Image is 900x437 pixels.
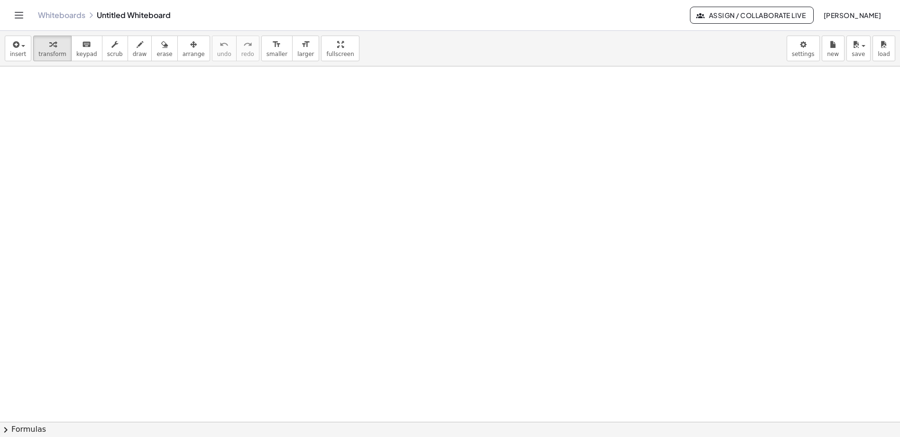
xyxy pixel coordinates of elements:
span: new [827,51,839,57]
button: [PERSON_NAME] [816,7,889,24]
button: fullscreen [321,36,359,61]
span: [PERSON_NAME] [823,11,881,19]
button: save [846,36,871,61]
i: undo [220,39,229,50]
a: Whiteboards [38,10,85,20]
button: new [822,36,845,61]
span: arrange [183,51,205,57]
span: insert [10,51,26,57]
span: transform [38,51,66,57]
button: erase [151,36,177,61]
span: scrub [107,51,123,57]
span: draw [133,51,147,57]
button: transform [33,36,72,61]
button: Toggle navigation [11,8,27,23]
button: draw [128,36,152,61]
button: format_sizesmaller [261,36,293,61]
span: settings [792,51,815,57]
i: format_size [272,39,281,50]
span: load [878,51,890,57]
button: undoundo [212,36,237,61]
span: erase [156,51,172,57]
span: larger [297,51,314,57]
button: format_sizelarger [292,36,319,61]
i: redo [243,39,252,50]
button: keyboardkeypad [71,36,102,61]
button: redoredo [236,36,259,61]
span: Assign / Collaborate Live [698,11,806,19]
button: load [872,36,895,61]
button: Assign / Collaborate Live [690,7,814,24]
span: redo [241,51,254,57]
span: keypad [76,51,97,57]
button: arrange [177,36,210,61]
i: format_size [301,39,310,50]
button: scrub [102,36,128,61]
i: keyboard [82,39,91,50]
button: insert [5,36,31,61]
span: save [852,51,865,57]
span: fullscreen [326,51,354,57]
span: smaller [266,51,287,57]
button: settings [787,36,820,61]
span: undo [217,51,231,57]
